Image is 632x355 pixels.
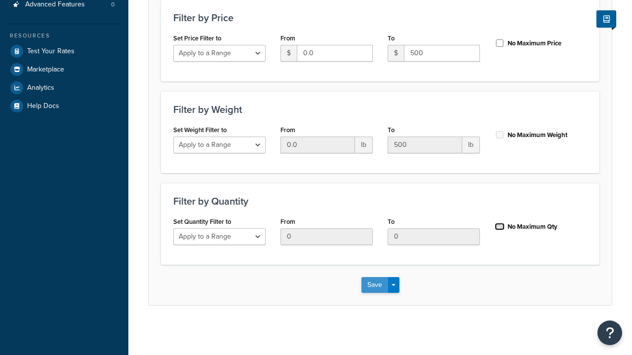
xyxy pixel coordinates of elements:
label: Set Price Filter to [173,35,221,42]
div: Resources [7,32,121,40]
span: Help Docs [27,102,59,110]
label: From [280,35,295,42]
label: From [280,126,295,134]
span: $ [388,45,404,62]
label: No Maximum Weight [508,131,567,140]
span: $ [280,45,297,62]
a: Help Docs [7,97,121,115]
label: To [388,35,395,42]
label: To [388,126,395,134]
label: No Maximum Qty [508,222,557,231]
a: Test Your Rates [7,42,121,60]
label: Set Quantity Filter to [173,218,231,225]
h3: Filter by Quantity [173,196,587,207]
span: Advanced Features [25,0,85,9]
span: Marketplace [27,66,64,74]
a: Analytics [7,79,121,97]
span: Analytics [27,84,54,92]
button: Show Help Docs [596,10,616,28]
label: No Maximum Price [508,39,561,48]
button: Open Resource Center [597,320,622,345]
span: lb [355,137,373,153]
span: lb [462,137,480,153]
h3: Filter by Price [173,12,587,23]
h3: Filter by Weight [173,104,587,115]
a: Marketplace [7,61,121,78]
label: Set Weight Filter to [173,126,227,134]
button: Save [361,277,388,293]
label: To [388,218,395,225]
span: Test Your Rates [27,47,75,56]
span: 0 [111,0,115,9]
label: From [280,218,295,225]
